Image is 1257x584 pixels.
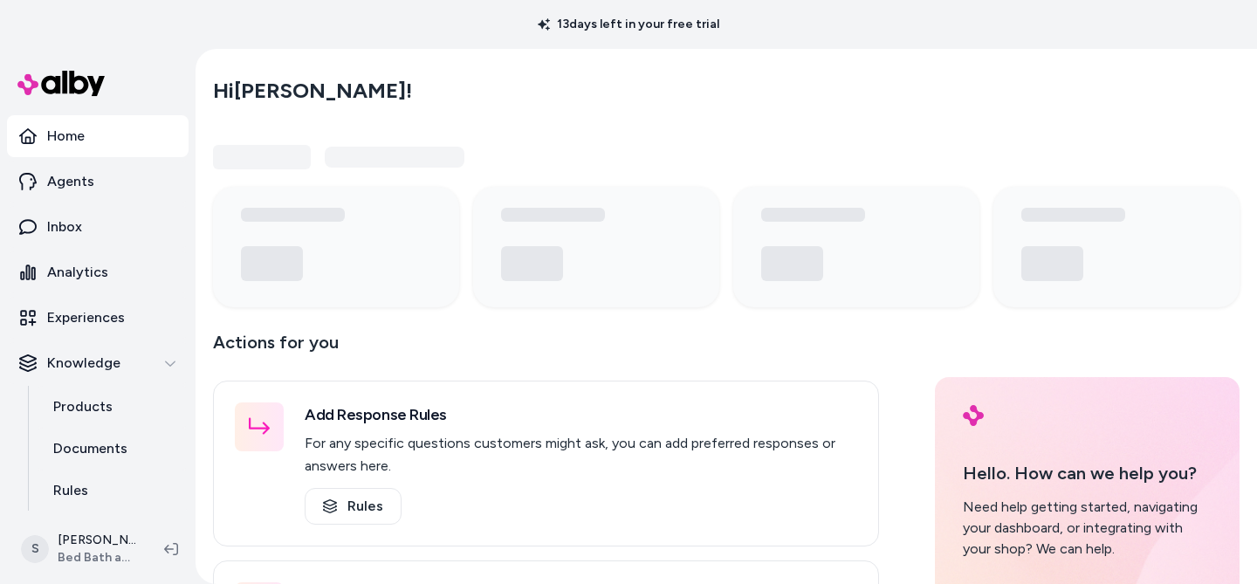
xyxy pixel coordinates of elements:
[7,161,189,203] a: Agents
[21,535,49,563] span: S
[47,307,125,328] p: Experiences
[47,262,108,283] p: Analytics
[17,71,105,96] img: alby Logo
[10,521,150,577] button: S[PERSON_NAME]Bed Bath and Beyond
[7,115,189,157] a: Home
[47,126,85,147] p: Home
[305,402,857,427] h3: Add Response Rules
[305,488,402,525] a: Rules
[36,386,189,428] a: Products
[36,428,189,470] a: Documents
[213,78,412,104] h2: Hi [PERSON_NAME] !
[58,532,136,549] p: [PERSON_NAME]
[53,438,127,459] p: Documents
[47,353,120,374] p: Knowledge
[527,16,730,33] p: 13 days left in your free trial
[58,549,136,567] span: Bed Bath and Beyond
[213,328,879,370] p: Actions for you
[53,396,113,417] p: Products
[7,206,189,248] a: Inbox
[53,480,88,501] p: Rules
[7,342,189,384] button: Knowledge
[36,470,189,512] a: Rules
[963,497,1212,560] div: Need help getting started, navigating your dashboard, or integrating with your shop? We can help.
[47,171,94,192] p: Agents
[305,432,857,478] p: For any specific questions customers might ask, you can add preferred responses or answers here.
[963,405,984,426] img: alby Logo
[7,251,189,293] a: Analytics
[7,297,189,339] a: Experiences
[47,216,82,237] p: Inbox
[963,460,1212,486] p: Hello. How can we help you?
